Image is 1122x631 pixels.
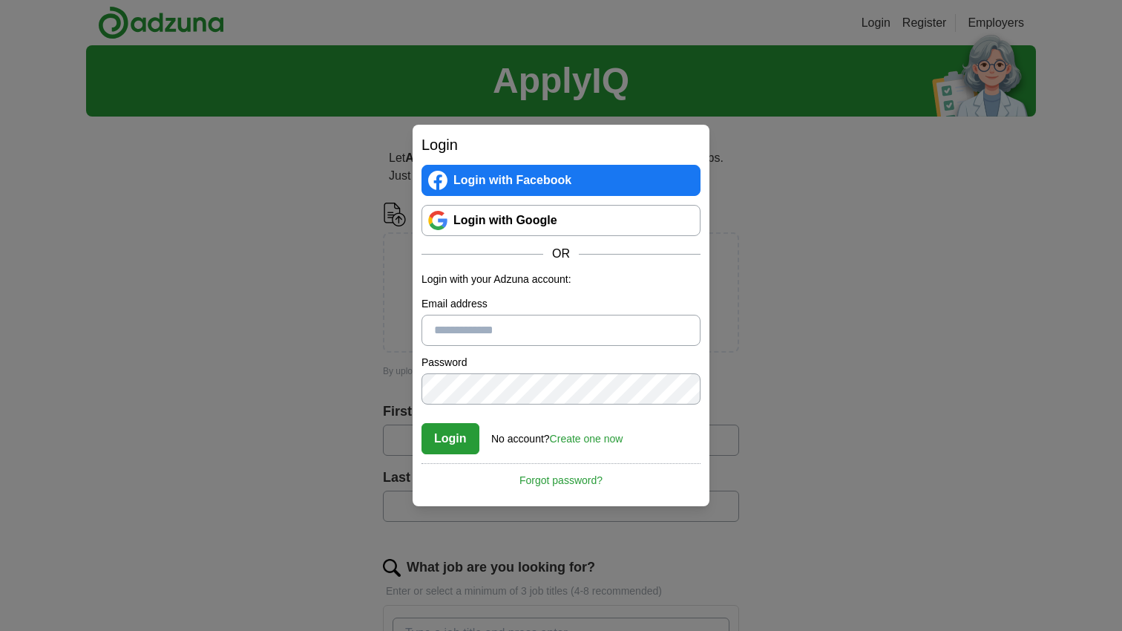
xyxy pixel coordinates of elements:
a: Forgot password? [421,463,701,488]
p: Login with your Adzuna account: [421,272,701,287]
a: Create one now [550,433,623,445]
label: Password [421,355,701,370]
a: Login with Facebook [421,165,701,196]
label: Email address [421,296,701,312]
h2: Login [421,134,701,156]
div: No account? [491,422,623,447]
span: OR [543,245,579,263]
button: Login [421,423,479,454]
a: Login with Google [421,205,701,236]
